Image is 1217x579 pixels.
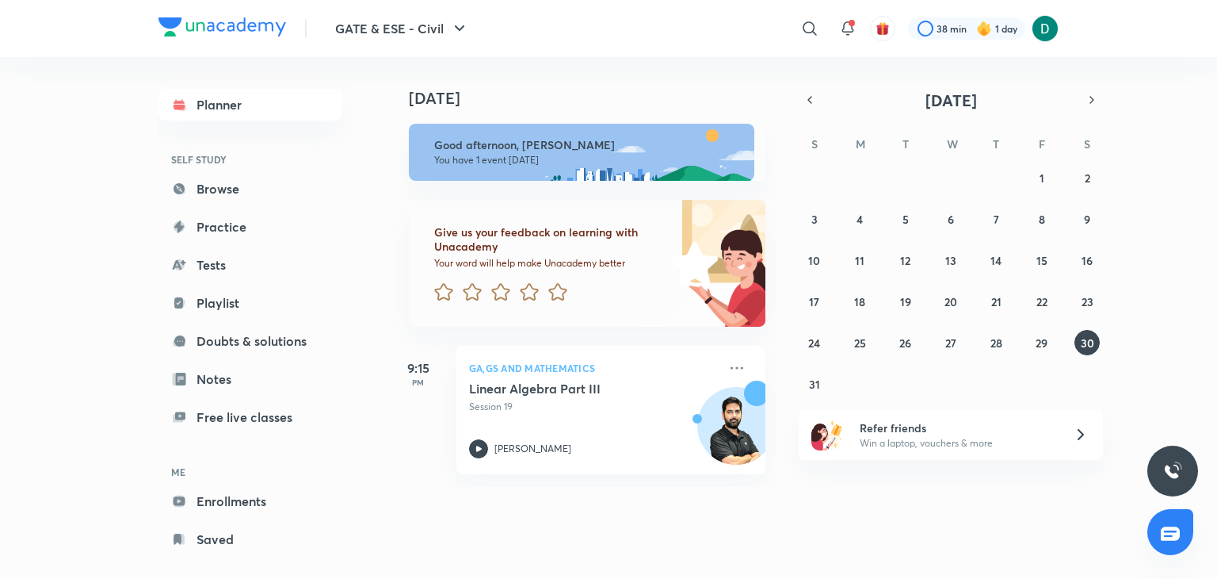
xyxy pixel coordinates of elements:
[1074,206,1100,232] button: August 9, 2025
[938,289,963,314] button: August 20, 2025
[158,211,342,243] a: Practice
[1074,165,1100,190] button: August 2, 2025
[158,458,342,485] h6: ME
[409,124,754,181] img: afternoon
[434,154,740,167] p: You have 1 event [DATE]
[902,212,909,227] abbr: August 5, 2025
[1039,212,1045,227] abbr: August 8, 2025
[1036,253,1047,268] abbr: August 15, 2025
[802,289,827,314] button: August 17, 2025
[158,287,342,319] a: Playlist
[856,212,863,227] abbr: August 4, 2025
[983,206,1009,232] button: August 7, 2025
[809,294,819,309] abbr: August 17, 2025
[158,17,286,36] img: Company Logo
[1032,15,1059,42] img: Diksha Mishra
[990,253,1001,268] abbr: August 14, 2025
[158,173,342,205] a: Browse
[811,212,818,227] abbr: August 3, 2025
[944,294,957,309] abbr: August 20, 2025
[387,378,450,387] p: PM
[158,249,342,281] a: Tests
[847,330,872,355] button: August 25, 2025
[1085,171,1090,186] abbr: August 2, 2025
[860,420,1055,436] h6: Refer friends
[855,253,864,268] abbr: August 11, 2025
[990,336,1002,351] abbr: August 28, 2025
[983,289,1009,314] button: August 21, 2025
[158,523,342,555] a: Saved
[854,294,865,309] abbr: August 18, 2025
[1074,330,1100,355] button: August 30, 2025
[945,253,956,268] abbr: August 13, 2025
[811,419,843,451] img: referral
[809,377,820,392] abbr: August 31, 2025
[469,359,718,378] p: GA,GS and Mathematics
[409,89,781,108] h4: [DATE]
[994,212,999,227] abbr: August 7, 2025
[1084,136,1090,151] abbr: Saturday
[434,225,666,254] h6: Give us your feedback on learning with Unacademy
[854,336,866,351] abbr: August 25, 2025
[900,253,910,268] abbr: August 12, 2025
[902,136,909,151] abbr: Tuesday
[991,294,1001,309] abbr: August 21, 2025
[1084,212,1090,227] abbr: August 9, 2025
[1029,206,1055,232] button: August 8, 2025
[893,289,918,314] button: August 19, 2025
[893,247,918,273] button: August 12, 2025
[876,21,890,36] img: avatar
[1082,294,1093,309] abbr: August 23, 2025
[617,200,765,327] img: feedback_image
[821,89,1081,111] button: [DATE]
[434,257,666,270] p: Your word will help make Unacademy better
[1040,171,1044,186] abbr: August 1, 2025
[434,138,740,152] h6: Good afternoon, [PERSON_NAME]
[1082,253,1093,268] abbr: August 16, 2025
[945,336,956,351] abbr: August 27, 2025
[1039,136,1045,151] abbr: Friday
[469,381,666,397] h5: Linear Algebra Part III
[808,336,820,351] abbr: August 24, 2025
[1029,289,1055,314] button: August 22, 2025
[326,13,479,44] button: GATE & ESE - Civil
[983,247,1009,273] button: August 14, 2025
[802,206,827,232] button: August 3, 2025
[976,21,992,36] img: streak
[1036,336,1047,351] abbr: August 29, 2025
[900,294,911,309] abbr: August 19, 2025
[983,330,1009,355] button: August 28, 2025
[158,325,342,357] a: Doubts & solutions
[158,401,342,433] a: Free live classes
[893,206,918,232] button: August 5, 2025
[847,206,872,232] button: August 4, 2025
[925,90,977,111] span: [DATE]
[158,17,286,40] a: Company Logo
[698,396,774,472] img: Avatar
[856,136,865,151] abbr: Monday
[993,136,999,151] abbr: Thursday
[1029,247,1055,273] button: August 15, 2025
[811,136,818,151] abbr: Sunday
[948,212,954,227] abbr: August 6, 2025
[1029,330,1055,355] button: August 29, 2025
[860,436,1055,451] p: Win a laptop, vouchers & more
[899,336,911,351] abbr: August 26, 2025
[1074,247,1100,273] button: August 16, 2025
[947,136,958,151] abbr: Wednesday
[802,371,827,397] button: August 31, 2025
[158,146,342,173] h6: SELF STUDY
[1036,294,1047,309] abbr: August 22, 2025
[847,247,872,273] button: August 11, 2025
[1029,165,1055,190] button: August 1, 2025
[870,16,895,41] button: avatar
[158,363,342,395] a: Notes
[387,359,450,378] h5: 9:15
[847,289,872,314] button: August 18, 2025
[938,330,963,355] button: August 27, 2025
[802,247,827,273] button: August 10, 2025
[1163,462,1182,481] img: ttu
[938,247,963,273] button: August 13, 2025
[1081,336,1094,351] abbr: August 30, 2025
[469,400,718,414] p: Session 19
